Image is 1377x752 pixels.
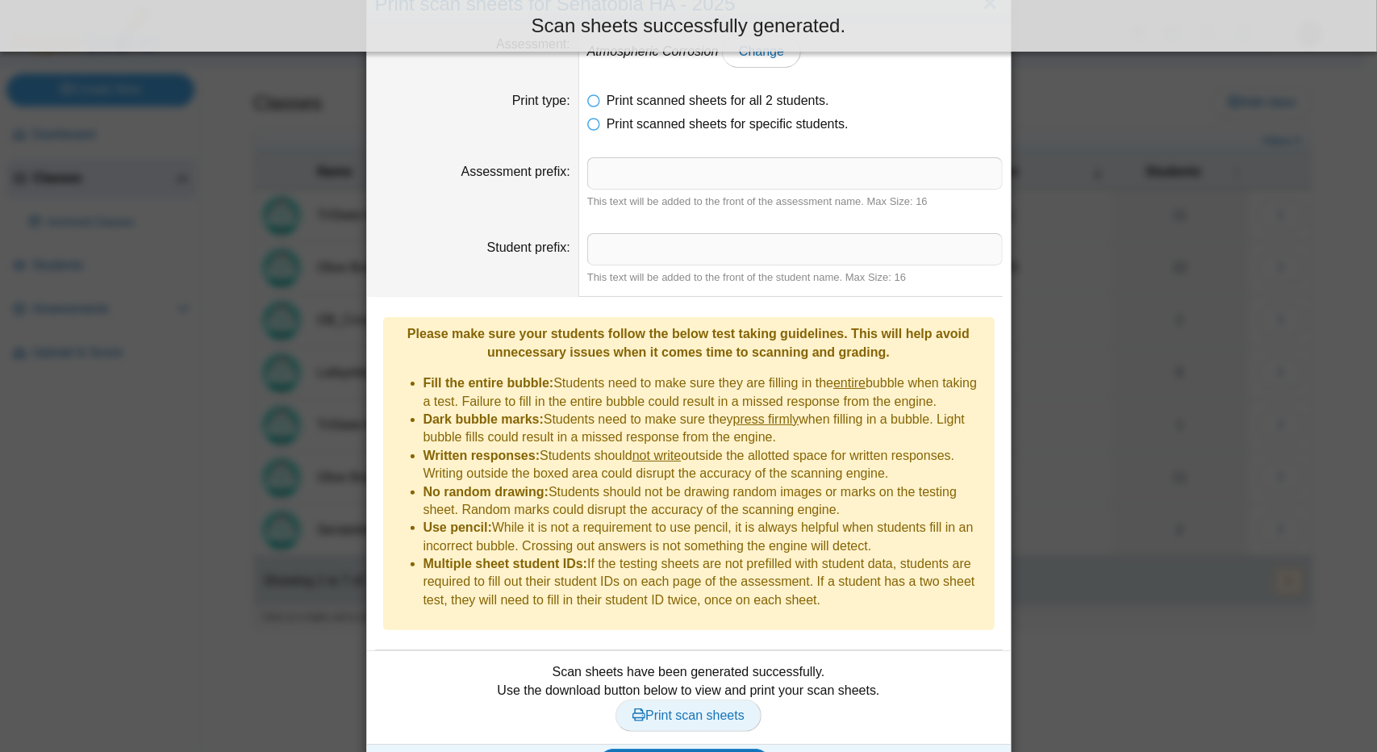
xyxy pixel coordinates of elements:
[587,194,1003,209] div: This text will be added to the front of the assessment name. Max Size: 16
[424,520,492,534] b: Use pencil:
[607,117,849,131] span: Print scanned sheets for specific students.
[424,557,588,570] b: Multiple sheet student IDs:
[424,412,544,426] b: Dark bubble marks:
[424,483,987,520] li: Students should not be drawing random images or marks on the testing sheet. Random marks could di...
[632,708,745,722] span: Print scan sheets
[424,447,987,483] li: Students should outside the allotted space for written responses. Writing outside the boxed area ...
[375,663,1003,732] div: Scan sheets have been generated successfully. Use the download button below to view and print you...
[424,411,987,447] li: Students need to make sure they when filling in a bubble. Light bubble fills could result in a mi...
[587,270,1003,285] div: This text will be added to the front of the student name. Max Size: 16
[512,94,570,107] label: Print type
[424,376,554,390] b: Fill the entire bubble:
[833,376,866,390] u: entire
[632,449,681,462] u: not write
[461,165,570,178] label: Assessment prefix
[733,412,799,426] u: press firmly
[424,374,987,411] li: Students need to make sure they are filling in the bubble when taking a test. Failure to fill in ...
[487,240,570,254] label: Student prefix
[739,44,784,58] span: Change
[615,700,762,732] a: Print scan sheets
[722,36,801,68] a: Change
[587,44,719,58] em: Atmospheric Corrosion
[12,12,1365,40] div: Scan sheets successfully generated.
[407,327,970,358] b: Please make sure your students follow the below test taking guidelines. This will help avoid unne...
[424,449,540,462] b: Written responses:
[607,94,829,107] span: Print scanned sheets for all 2 students.
[424,519,987,555] li: While it is not a requirement to use pencil, it is always helpful when students fill in an incorr...
[424,555,987,609] li: If the testing sheets are not prefilled with student data, students are required to fill out thei...
[424,485,549,499] b: No random drawing:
